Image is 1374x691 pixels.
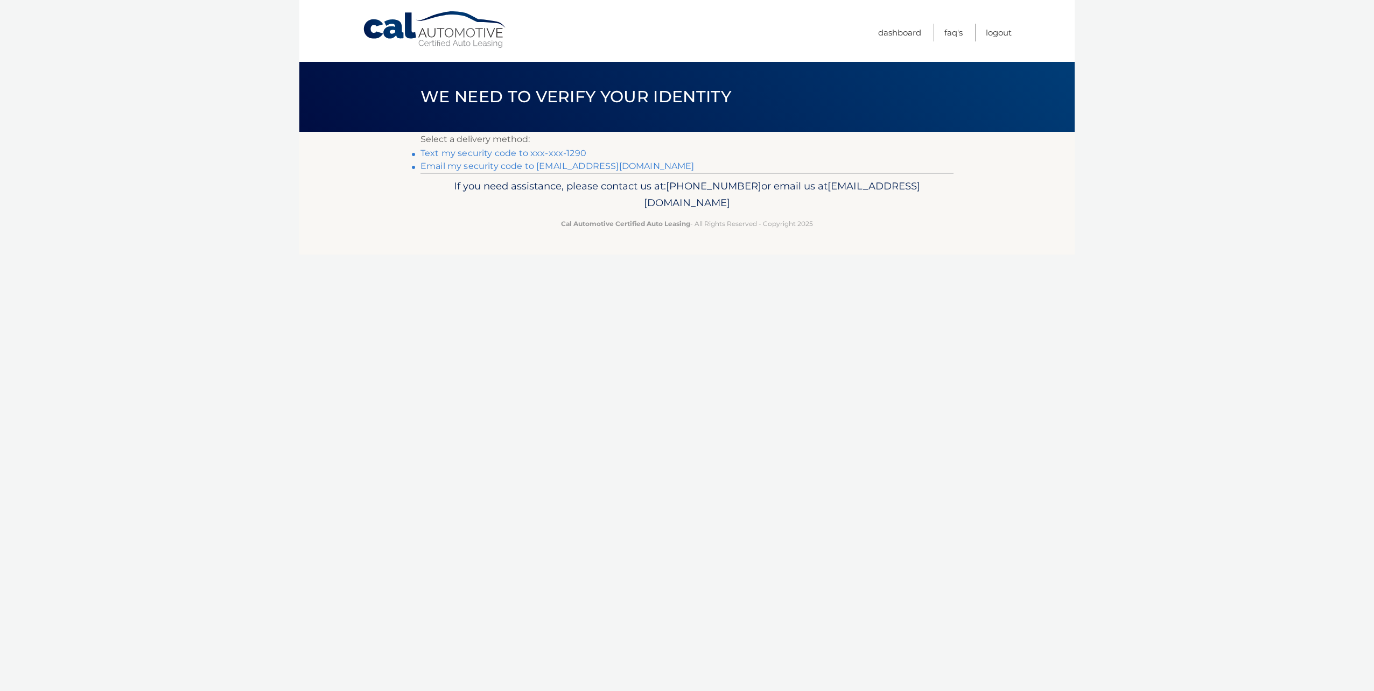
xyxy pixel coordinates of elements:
[420,87,731,107] span: We need to verify your identity
[878,24,921,41] a: Dashboard
[561,220,690,228] strong: Cal Automotive Certified Auto Leasing
[420,148,586,158] a: Text my security code to xxx-xxx-1290
[420,132,954,147] p: Select a delivery method:
[420,161,695,171] a: Email my security code to [EMAIL_ADDRESS][DOMAIN_NAME]
[427,178,947,212] p: If you need assistance, please contact us at: or email us at
[362,11,508,49] a: Cal Automotive
[427,218,947,229] p: - All Rights Reserved - Copyright 2025
[986,24,1012,41] a: Logout
[944,24,963,41] a: FAQ's
[666,180,761,192] span: [PHONE_NUMBER]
